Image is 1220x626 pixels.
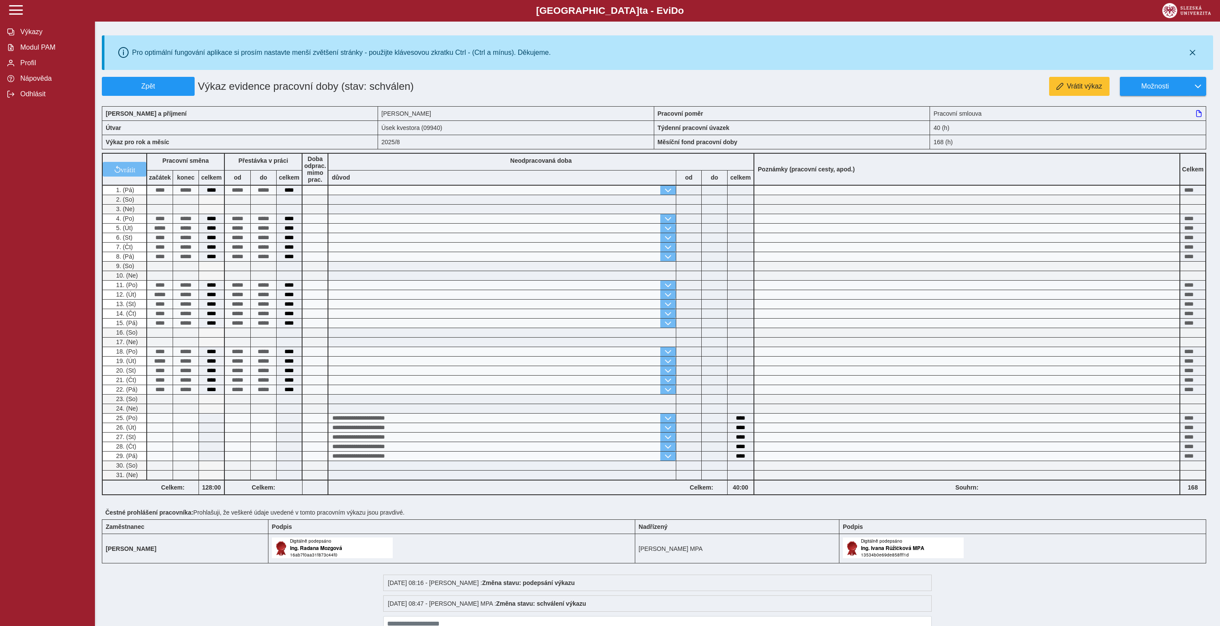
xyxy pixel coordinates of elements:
button: Vrátit výkaz [1049,77,1110,96]
span: 1. (Pá) [114,187,134,193]
b: Pracovní směna [162,157,208,164]
b: Týdenní pracovní úvazek [658,124,730,131]
b: Podpis [272,523,292,530]
span: 30. (So) [114,462,138,469]
span: 7. (Čt) [114,243,133,250]
b: do [702,174,727,181]
span: Výkazy [18,28,88,36]
span: 9. (So) [114,262,134,269]
span: 3. (Ne) [114,206,135,212]
b: důvod [332,174,350,181]
b: Výkaz pro rok a měsíc [106,139,169,145]
span: 14. (Čt) [114,310,136,317]
b: Celkem: [147,484,199,491]
span: 4. (Po) [114,215,134,222]
img: Digitálně podepsáno uživatelem [843,537,964,558]
span: 17. (Ne) [114,338,138,345]
span: 28. (Čt) [114,443,136,450]
span: 16. (So) [114,329,138,336]
div: [PERSON_NAME] [378,106,654,120]
b: Souhrn: [955,484,979,491]
b: Měsíční fond pracovní doby [658,139,738,145]
b: Nadřízený [639,523,668,530]
b: 168 [1180,484,1205,491]
b: Změna stavu: podepsání výkazu [482,579,575,586]
h1: Výkaz evidence pracovní doby (stav: schválen) [195,77,565,96]
span: 26. (Út) [114,424,136,431]
span: 23. (So) [114,395,138,402]
div: Pracovní smlouva [930,106,1206,120]
b: Čestné prohlášení pracovníka: [105,509,193,516]
div: 40 (h) [930,120,1206,135]
b: konec [173,174,199,181]
span: 8. (Pá) [114,253,134,260]
span: 11. (Po) [114,281,138,288]
div: [DATE] 08:47 - [PERSON_NAME] MPA : [383,595,932,612]
span: 22. (Pá) [114,386,138,393]
b: Pracovní poměr [658,110,703,117]
b: Útvar [106,124,121,131]
span: 15. (Pá) [114,319,138,326]
span: 10. (Ne) [114,272,138,279]
b: začátek [147,174,173,181]
b: 40:00 [728,484,753,491]
b: [GEOGRAPHIC_DATA] a - Evi [26,5,1194,16]
span: 29. (Pá) [114,452,138,459]
span: Odhlásit [18,90,88,98]
b: Přestávka v práci [238,157,288,164]
span: D [671,5,678,16]
div: [DATE] 08:16 - [PERSON_NAME] : [383,575,932,591]
b: 128:00 [199,484,224,491]
span: Nápověda [18,75,88,82]
td: [PERSON_NAME] MPA [635,534,839,563]
b: od [676,174,701,181]
b: Podpis [843,523,863,530]
span: 12. (Út) [114,291,136,298]
b: Poznámky (pracovní cesty, apod.) [754,166,858,173]
span: 20. (St) [114,367,136,374]
span: vrátit [121,166,136,173]
b: Doba odprac. mimo prac. [304,155,326,183]
span: o [678,5,684,16]
div: Prohlašuji, že veškeré údaje uvedené v tomto pracovním výkazu jsou pravdivé. [102,506,1213,519]
span: 31. (Ne) [114,471,138,478]
span: 19. (Út) [114,357,136,364]
span: 27. (St) [114,433,136,440]
span: Zpět [106,82,191,90]
span: 13. (St) [114,300,136,307]
span: Vrátit výkaz [1067,82,1102,90]
button: Možnosti [1120,77,1190,96]
div: Pro optimální fungování aplikace si prosím nastavte menší zvětšení stránky - použijte klávesovou ... [132,49,551,57]
div: Úsek kvestora (09940) [378,120,654,135]
span: 6. (St) [114,234,132,241]
span: 25. (Po) [114,414,138,421]
b: Celkem: [676,484,727,491]
b: [PERSON_NAME] a příjmení [106,110,186,117]
button: Zpět [102,77,195,96]
span: Možnosti [1127,82,1183,90]
span: Profil [18,59,88,67]
span: 18. (Po) [114,348,138,355]
b: od [225,174,250,181]
span: Modul PAM [18,44,88,51]
b: Celkem [1182,166,1204,173]
b: celkem [199,174,224,181]
span: 5. (Út) [114,224,133,231]
button: vrátit [103,162,146,177]
div: 2025/8 [378,135,654,149]
b: Neodpracovaná doba [510,157,571,164]
span: 21. (Čt) [114,376,136,383]
b: Zaměstnanec [106,523,144,530]
span: 2. (So) [114,196,134,203]
img: Digitálně podepsáno uživatelem [272,537,393,558]
b: Celkem: [225,484,302,491]
span: t [639,5,642,16]
b: do [251,174,276,181]
div: 168 (h) [930,135,1206,149]
img: logo_web_su.png [1162,3,1211,18]
span: 24. (Ne) [114,405,138,412]
b: celkem [277,174,302,181]
b: celkem [728,174,753,181]
b: Změna stavu: schválení výkazu [496,600,586,607]
b: [PERSON_NAME] [106,545,156,552]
